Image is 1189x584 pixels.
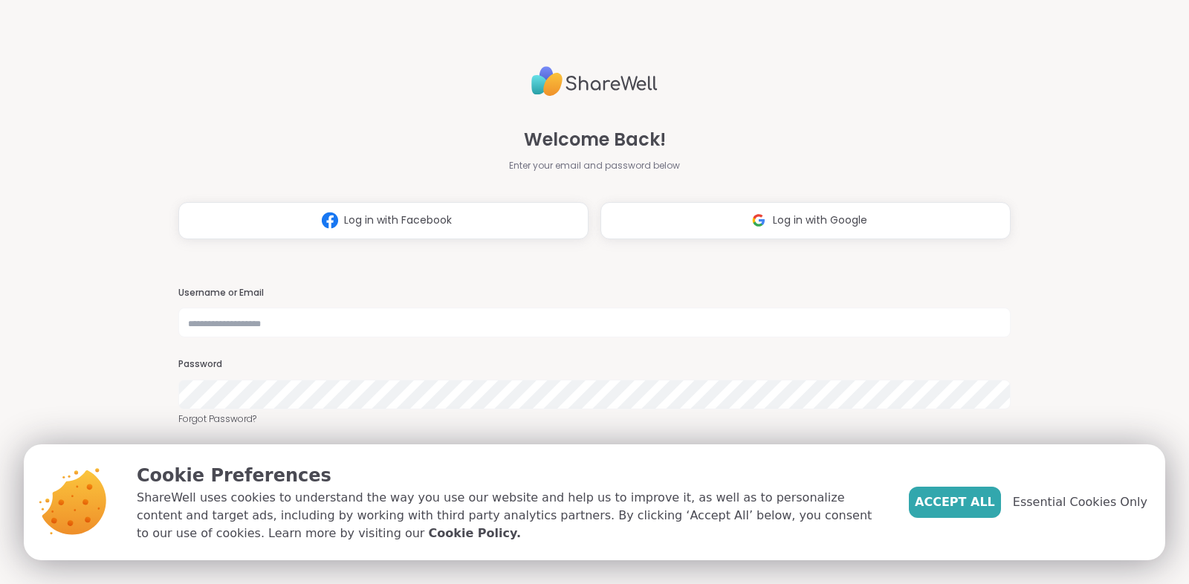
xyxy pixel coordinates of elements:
[600,202,1011,239] button: Log in with Google
[137,462,885,489] p: Cookie Preferences
[509,159,680,172] span: Enter your email and password below
[178,287,1011,299] h3: Username or Email
[178,358,1011,371] h3: Password
[745,207,773,234] img: ShareWell Logomark
[773,212,867,228] span: Log in with Google
[1013,493,1147,511] span: Essential Cookies Only
[531,60,658,103] img: ShareWell Logo
[915,493,995,511] span: Accept All
[137,489,885,542] p: ShareWell uses cookies to understand the way you use our website and help us to improve it, as we...
[429,525,521,542] a: Cookie Policy.
[178,412,1011,426] a: Forgot Password?
[178,202,589,239] button: Log in with Facebook
[524,126,666,153] span: Welcome Back!
[909,487,1001,518] button: Accept All
[344,212,452,228] span: Log in with Facebook
[316,207,344,234] img: ShareWell Logomark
